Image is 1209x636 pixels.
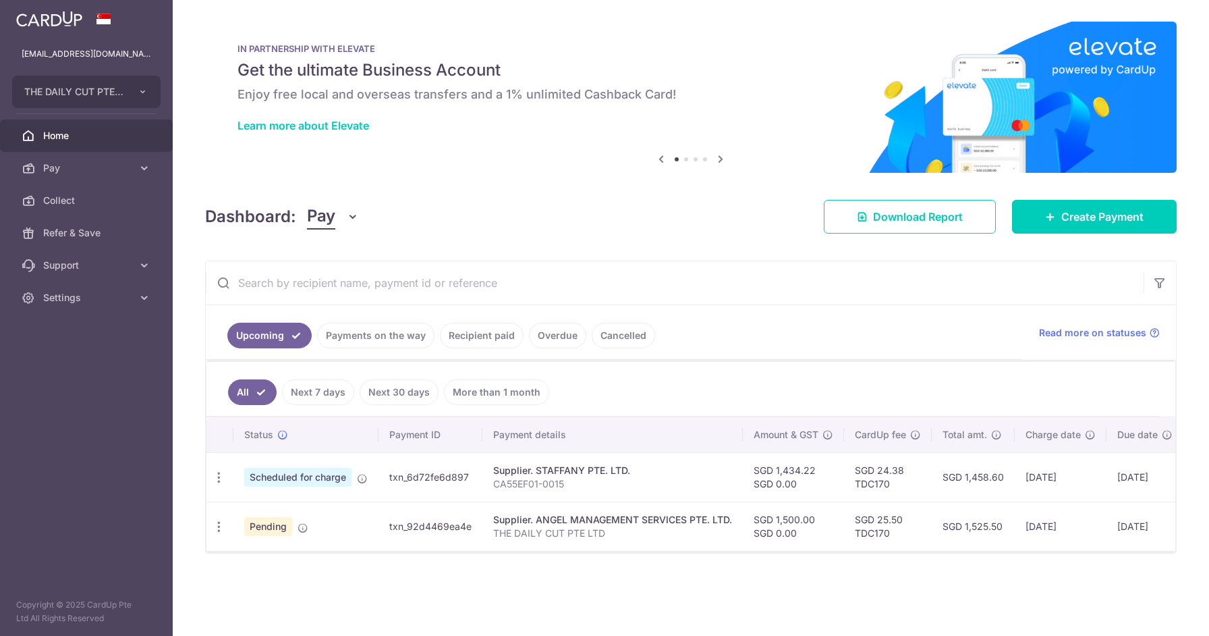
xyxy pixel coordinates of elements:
[237,86,1144,103] h6: Enjoy free local and overseas transfers and a 1% unlimited Cashback Card!
[529,323,586,348] a: Overdue
[205,205,296,229] h4: Dashboard:
[1061,209,1144,225] span: Create Payment
[873,209,963,225] span: Download Report
[43,291,132,304] span: Settings
[43,129,132,142] span: Home
[444,379,549,405] a: More than 1 month
[932,452,1015,502] td: SGD 1,458.60
[1106,502,1183,551] td: [DATE]
[228,379,277,405] a: All
[932,502,1015,551] td: SGD 1,525.50
[282,379,354,405] a: Next 7 days
[592,323,655,348] a: Cancelled
[482,417,743,452] th: Payment details
[43,259,132,272] span: Support
[824,200,996,234] a: Download Report
[844,452,932,502] td: SGD 24.38 TDC170
[855,428,906,442] span: CardUp fee
[378,502,482,551] td: txn_92d4469ea4e
[378,452,482,502] td: txn_6d72fe6d897
[12,76,161,108] button: THE DAILY CUT PTE. LTD.
[43,161,132,175] span: Pay
[1039,326,1146,340] span: Read more on statuses
[43,226,132,240] span: Refer & Save
[16,11,82,27] img: CardUp
[378,417,482,452] th: Payment ID
[205,22,1177,173] img: Renovation banner
[493,477,732,491] p: CA55EF01-0015
[1025,428,1081,442] span: Charge date
[1106,452,1183,502] td: [DATE]
[237,119,369,132] a: Learn more about Elevate
[237,59,1144,81] h5: Get the ultimate Business Account
[22,47,151,61] p: [EMAIL_ADDRESS][DOMAIN_NAME]
[244,428,273,442] span: Status
[24,85,124,99] span: THE DAILY CUT PTE. LTD.
[493,527,732,540] p: THE DAILY CUT PTE LTD
[754,428,818,442] span: Amount & GST
[440,323,524,348] a: Recipient paid
[317,323,434,348] a: Payments on the way
[307,204,335,230] span: Pay
[1039,326,1160,340] a: Read more on statuses
[743,502,844,551] td: SGD 1,500.00 SGD 0.00
[227,323,312,348] a: Upcoming
[1012,200,1177,234] a: Create Payment
[307,204,359,230] button: Pay
[493,464,732,477] div: Supplier. STAFFANY PTE. LTD.
[244,468,352,487] span: Scheduled for charge
[237,43,1144,54] p: IN PARTNERSHIP WITH ELEVATE
[943,428,987,442] span: Total amt.
[244,517,292,536] span: Pending
[43,194,132,207] span: Collect
[1015,502,1106,551] td: [DATE]
[360,379,439,405] a: Next 30 days
[844,502,932,551] td: SGD 25.50 TDC170
[743,452,844,502] td: SGD 1,434.22 SGD 0.00
[493,513,732,527] div: Supplier. ANGEL MANAGEMENT SERVICES PTE. LTD.
[206,261,1144,304] input: Search by recipient name, payment id or reference
[1015,452,1106,502] td: [DATE]
[1117,428,1158,442] span: Due date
